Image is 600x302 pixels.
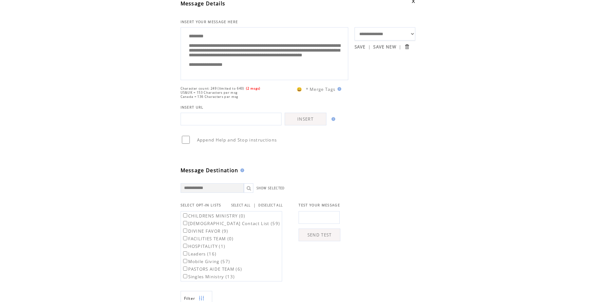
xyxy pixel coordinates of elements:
input: PASTORS AIDE TEAM (6) [183,267,187,271]
input: CHILDRENS MINISTRY (0) [183,213,187,217]
input: HOSPITALITY (1) [183,244,187,248]
a: INSERT [285,113,326,125]
span: Append Help and Stop instructions [197,137,277,143]
span: Show filters [184,296,195,301]
label: FACILITIES TEAM (0) [182,236,234,242]
label: [DEMOGRAPHIC_DATA] Contact List (59) [182,221,280,226]
img: help.gif [238,168,244,172]
input: [DEMOGRAPHIC_DATA] Contact List (59) [183,221,187,225]
label: Mobile Giving (57) [182,259,230,264]
span: 😀 [297,86,302,92]
a: SAVE [355,44,366,50]
a: SEND TEST [299,229,340,241]
label: CHILDRENS MINISTRY (0) [182,213,245,219]
a: SHOW SELECTED [257,186,285,190]
label: Leaders (16) [182,251,217,257]
label: PASTORS AIDE TEAM (6) [182,266,242,272]
label: Singles Ministry (13) [182,274,235,280]
span: US&UK = 153 Characters per msg [181,91,238,95]
input: Leaders (16) [183,251,187,255]
img: help.gif [330,117,335,121]
img: help.gif [336,87,341,91]
label: HOSPITALITY (1) [182,243,226,249]
span: SELECT OPT-IN LISTS [181,203,221,207]
a: SELECT ALL [231,203,251,207]
span: | [253,202,256,208]
span: (2 msgs) [246,86,261,91]
span: | [368,44,371,50]
span: Canada = 136 Characters per msg [181,95,238,99]
span: Character count: 249 (limited to 640) [181,86,244,91]
span: INSERT URL [181,105,204,110]
input: Submit [404,44,410,50]
input: DIVINE FAVOR (9) [183,229,187,233]
input: Singles Ministry (13) [183,274,187,278]
span: | [399,44,401,50]
span: INSERT YOUR MESSAGE HERE [181,20,238,24]
span: * Merge Tags [306,86,336,92]
span: TEST YOUR MESSAGE [299,203,340,207]
input: Mobile Giving (57) [183,259,187,263]
label: DIVINE FAVOR (9) [182,228,228,234]
input: FACILITIES TEAM (0) [183,236,187,240]
a: SAVE NEW [373,44,396,50]
a: DESELECT ALL [258,203,283,207]
span: Message Destination [181,167,238,174]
